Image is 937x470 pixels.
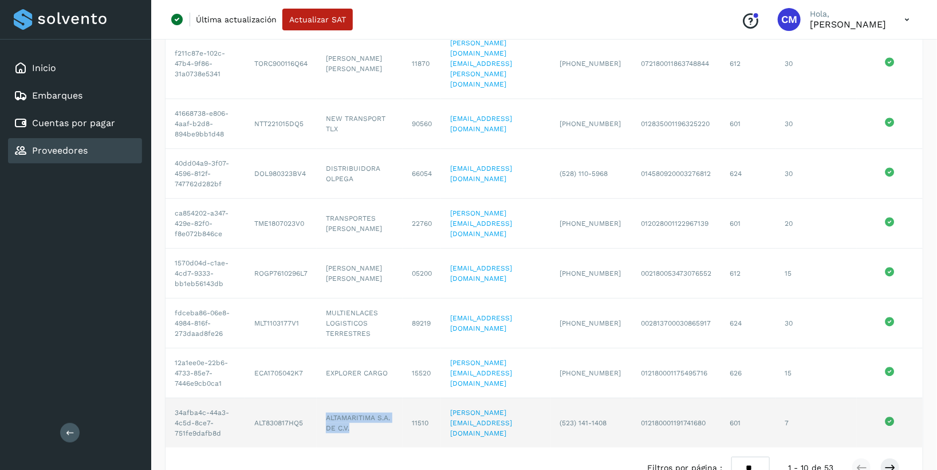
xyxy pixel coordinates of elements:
td: MLT1103177V1 [245,299,317,348]
td: 601 [721,199,775,249]
td: 34afba4c-44a3-4c5d-8ce7-751fe9dafb8d [166,398,245,448]
td: ALTAMARITIMA S.A. DE C.V. [317,398,403,448]
td: EXPLORER CARGO [317,348,403,398]
span: (528) 110-5968 [560,170,608,178]
p: Última actualización [196,14,277,25]
td: 612 [721,29,775,99]
td: 002813700030865917 [632,299,721,348]
td: ca854202-a347-429e-82f0-f8e072b846ce [166,199,245,249]
td: 624 [721,149,775,199]
td: 002180053473076552 [632,249,721,299]
td: 11510 [403,398,441,448]
td: 11870 [403,29,441,99]
td: 612 [721,249,775,299]
td: 012180001175495716 [632,348,721,398]
td: NTT221015DQ5 [245,99,317,149]
td: MULTIENLACES LOGISTICOS TERRESTRES [317,299,403,348]
td: 30 [775,149,857,199]
td: DISTRIBUIDORA OLPEGA [317,149,403,199]
td: 7 [775,398,857,448]
td: TORC900116Q64 [245,29,317,99]
td: 15 [775,249,857,299]
a: [PERSON_NAME][EMAIL_ADDRESS][DOMAIN_NAME] [450,359,512,387]
td: 072180011863748844 [632,29,721,99]
span: [PHONE_NUMBER] [560,319,621,327]
td: 30 [775,299,857,348]
a: [EMAIL_ADDRESS][DOMAIN_NAME] [450,314,512,332]
td: 20 [775,199,857,249]
a: Cuentas por pagar [32,117,115,128]
td: 012835001196325220 [632,99,721,149]
span: Actualizar SAT [289,15,346,23]
td: 1570d04d-c1ae-4cd7-9333-bb1eb56143db [166,249,245,299]
a: Embarques [32,90,82,101]
td: 41668738-e806-4aaf-b2d8-894be9bb1d48 [166,99,245,149]
div: Embarques [8,83,142,108]
td: ALT830817HQ5 [245,398,317,448]
td: 05200 [403,249,441,299]
span: [PHONE_NUMBER] [560,369,621,377]
td: NEW TRANSPORT TLX [317,99,403,149]
td: 89219 [403,299,441,348]
span: [PHONE_NUMBER] [560,269,621,277]
a: [PERSON_NAME][EMAIL_ADDRESS][DOMAIN_NAME] [450,409,512,437]
a: [PERSON_NAME][EMAIL_ADDRESS][DOMAIN_NAME] [450,209,512,238]
a: [EMAIL_ADDRESS][DOMAIN_NAME] [450,164,512,183]
span: [PHONE_NUMBER] [560,120,621,128]
td: f211c87e-102c-47b4-9f86-31a0738e5341 [166,29,245,99]
span: (523) 141-1408 [560,419,607,427]
div: Proveedores [8,138,142,163]
td: 15 [775,348,857,398]
td: TME1807023V0 [245,199,317,249]
p: Hola, [810,9,886,19]
span: [PHONE_NUMBER] [560,220,621,228]
td: 626 [721,348,775,398]
a: [EMAIL_ADDRESS][DOMAIN_NAME] [450,264,512,283]
div: Inicio [8,56,142,81]
div: Cuentas por pagar [8,111,142,136]
span: [PHONE_NUMBER] [560,60,621,68]
td: 014580920003276812 [632,149,721,199]
td: 15520 [403,348,441,398]
td: DOL980323BV4 [245,149,317,199]
p: Cynthia Mendoza [810,19,886,30]
td: 601 [721,398,775,448]
a: Proveedores [32,145,88,156]
td: fdceba86-06e8-4984-816f-273daad8fe26 [166,299,245,348]
td: 012180001191741680 [632,398,721,448]
td: [PERSON_NAME] [PERSON_NAME] [317,29,403,99]
button: Actualizar SAT [282,9,353,30]
td: 40dd04a9-3f07-4596-812f-747762d282bf [166,149,245,199]
td: 22760 [403,199,441,249]
td: 624 [721,299,775,348]
td: ECA1705042K7 [245,348,317,398]
a: Inicio [32,62,56,73]
td: 66054 [403,149,441,199]
td: 601 [721,99,775,149]
td: TRANSPORTES [PERSON_NAME] [317,199,403,249]
td: 012028001122967139 [632,199,721,249]
td: ROGP7610296L7 [245,249,317,299]
a: [EMAIL_ADDRESS][DOMAIN_NAME] [450,115,512,133]
td: [PERSON_NAME] [PERSON_NAME] [317,249,403,299]
a: [PERSON_NAME][DOMAIN_NAME][EMAIL_ADDRESS][PERSON_NAME][DOMAIN_NAME] [450,39,512,88]
td: 12a1ee0e-22b6-4733-85e7-7446e9cb0ca1 [166,348,245,398]
td: 90560 [403,99,441,149]
td: 30 [775,29,857,99]
td: 30 [775,99,857,149]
